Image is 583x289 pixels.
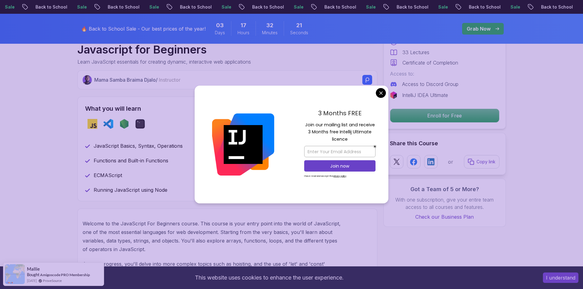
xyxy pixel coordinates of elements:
a: Amigoscode PRO Membership [40,272,90,277]
p: Welcome to the JavaScript For Beginners course. This course is your entry point into the world of... [83,219,343,254]
div: This website uses cookies to enhance the user experience. [5,271,534,284]
img: vscode logo [103,119,113,129]
p: ECMAScript [94,172,122,179]
span: Bought [27,272,39,277]
p: Grab Now [467,25,491,32]
p: IntelliJ IDEA Ultimate [402,91,448,99]
p: Sale [505,4,525,10]
span: Instructor [159,77,181,83]
img: provesource social proof notification image [5,264,25,284]
span: 21 Seconds [296,21,302,30]
a: Check our Business Plan [390,213,499,220]
p: Sale [144,4,163,10]
span: Mallie [27,266,40,272]
span: [DATE] [27,278,37,283]
p: Back to School [319,4,361,10]
p: As you progress, you'll delve into more complex topics such as hoisting, and the use of 'let' and... [83,260,343,285]
p: Sale [216,4,236,10]
span: 3 Days [216,21,224,30]
p: Sale [361,4,380,10]
span: 32 Minutes [266,21,273,30]
span: Seconds [290,30,308,36]
img: javascript logo [88,119,97,129]
a: ProveSource [43,278,62,283]
span: Days [215,30,225,36]
p: Back to School [536,4,577,10]
p: JavaScript Basics, Syntax, Operations [94,142,183,150]
img: jetbrains logo [390,91,397,99]
h3: Got a Team of 5 or More? [390,185,499,194]
h1: Javascript for Beginners [77,43,251,56]
p: 33 Lectures [402,49,429,56]
img: terminal logo [135,119,145,129]
button: Accept cookies [543,272,578,283]
span: Minutes [262,30,278,36]
p: Back to School [391,4,433,10]
h2: Share this Course [390,139,499,148]
p: Copy link [476,159,495,165]
p: Running JavaScript using Node [94,186,167,194]
p: Mama Samba Braima Djalo / [94,76,181,83]
p: Learn JavaScript essentials for creating dynamic, interactive web applications [77,58,251,65]
p: Sale [288,4,308,10]
p: 🔥 Back to School Sale - Our best prices of the year! [81,25,206,32]
p: With one subscription, give your entire team access to all courses and features. [390,196,499,211]
p: Functions and Built-in Functions [94,157,168,164]
img: nodejs logo [119,119,129,129]
span: 17 Hours [241,21,246,30]
p: Back to School [247,4,288,10]
p: Certificate of Completion [402,59,458,66]
p: Access to: [390,70,499,77]
p: Sale [72,4,91,10]
p: or [448,158,453,165]
img: Nelson Djalo [83,75,92,85]
p: Back to School [174,4,216,10]
span: Hours [237,30,249,36]
p: Access to Discord Group [402,80,458,88]
p: Back to School [463,4,505,10]
p: Back to School [102,4,144,10]
p: Sale [433,4,452,10]
h2: What you will learn [85,104,370,113]
p: Back to School [30,4,72,10]
p: Enroll for Free [390,109,499,122]
button: Copy link [464,155,499,169]
button: Enroll for Free [390,109,499,123]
